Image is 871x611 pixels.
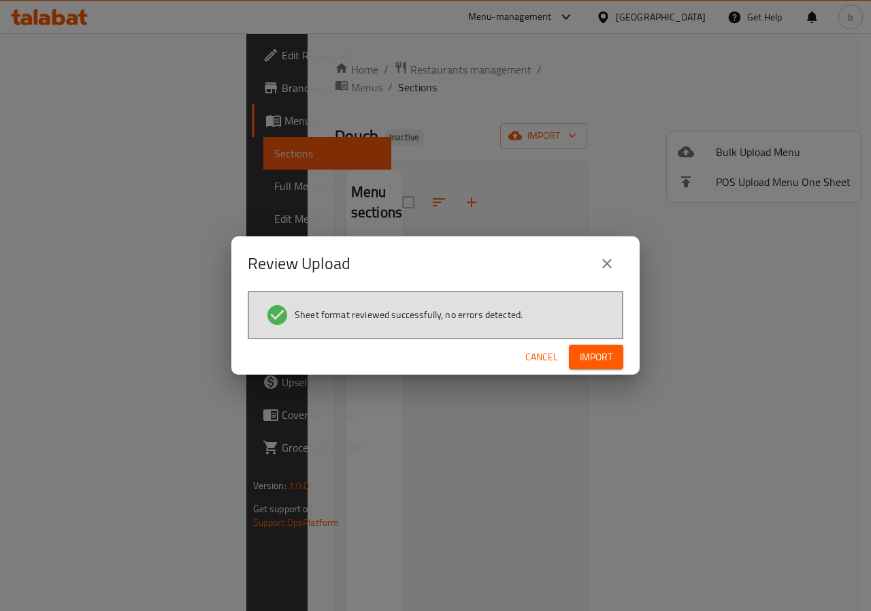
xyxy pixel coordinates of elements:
[248,253,350,275] h2: Review Upload
[580,349,612,366] span: Import
[591,247,623,280] button: close
[569,345,623,370] button: Import
[295,308,523,322] span: Sheet format reviewed successfully, no errors detected.
[520,345,563,370] button: Cancel
[525,349,558,366] span: Cancel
